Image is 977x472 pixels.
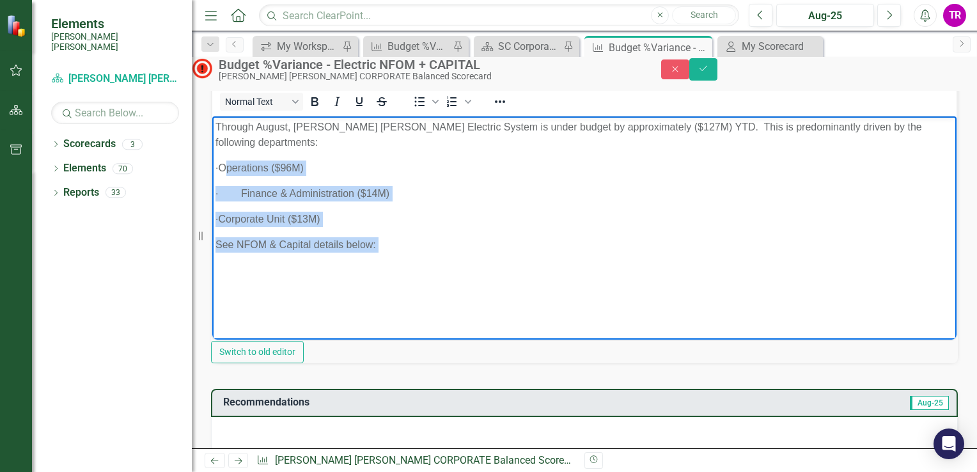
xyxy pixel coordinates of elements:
[409,93,441,111] div: Bullet list
[51,31,179,52] small: [PERSON_NAME] [PERSON_NAME]
[498,38,560,54] div: SC Corporate - Welcome to ClearPoint
[63,137,116,152] a: Scorecards
[781,8,870,24] div: Aug-25
[256,38,339,54] a: My Workspace
[441,93,473,111] div: Numbered list
[192,58,212,79] img: High Alert
[742,38,820,54] div: My Scorecard
[220,93,303,111] button: Block Normal Text
[721,38,820,54] a: My Scorecard
[51,16,179,31] span: Elements
[6,15,29,37] img: ClearPoint Strategy
[371,93,393,111] button: Strikethrough
[275,454,584,466] a: [PERSON_NAME] [PERSON_NAME] CORPORATE Balanced Scorecard
[277,38,339,54] div: My Workspace
[609,40,709,56] div: Budget %Variance​ - Electric NFOM + CAPITAL
[63,185,99,200] a: Reports
[304,93,325,111] button: Bold
[113,163,133,174] div: 70
[943,4,966,27] button: TR
[212,116,957,340] iframe: Rich Text Area
[51,102,179,124] input: Search Below...
[259,4,739,27] input: Search ClearPoint...
[225,97,288,107] span: Normal Text
[219,58,636,72] div: Budget %Variance​ - Electric NFOM + CAPITAL
[776,4,874,27] button: Aug-25
[219,72,636,81] div: [PERSON_NAME] [PERSON_NAME] CORPORATE Balanced Scorecard
[348,93,370,111] button: Underline
[122,139,143,150] div: 3
[910,396,949,410] span: Aug-25
[51,72,179,86] a: [PERSON_NAME] [PERSON_NAME] CORPORATE Balanced Scorecard
[934,429,964,459] div: Open Intercom Messenger
[326,93,348,111] button: Italic
[223,397,719,408] h3: Recommendations
[366,38,449,54] a: Budget %Variance Overall - Electric & Water NFOM + CAPITAL
[387,38,449,54] div: Budget %Variance Overall - Electric & Water NFOM + CAPITAL
[489,93,511,111] button: Reveal or hide additional toolbar items
[211,341,304,363] button: Switch to old editor
[256,453,575,468] div: » »
[106,187,126,198] div: 33
[672,6,736,24] button: Search
[477,38,560,54] a: SC Corporate - Welcome to ClearPoint
[691,10,718,20] span: Search
[63,161,106,176] a: Elements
